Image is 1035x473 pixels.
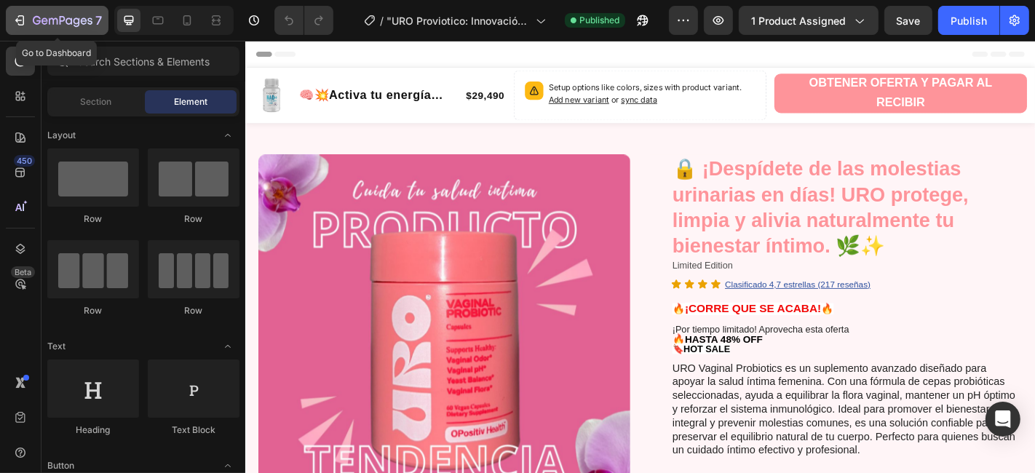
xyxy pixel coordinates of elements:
p: URO Vaginal Probiotics es un suplemento avanzado diseñado para apoyar la salud íntima femenina. C... [472,355,857,461]
span: Element [174,95,207,108]
button: Publish [938,6,999,35]
span: "URO Proviotico: Innovación en Salud Urinaria y Digestiva" [386,13,530,28]
p: Setup options like colors, sizes with product variant. [336,45,564,73]
div: 450 [14,155,35,167]
button: 1 product assigned [739,6,879,35]
button: Save [884,6,932,35]
span: Toggle open [216,124,239,147]
div: Beta [11,266,35,278]
p: 7 [95,12,102,29]
span: Limited Edition [472,242,539,254]
div: Row [148,212,239,226]
div: Open Intercom Messenger [986,402,1020,437]
span: Text [47,340,66,353]
span: 🔖 [472,335,536,346]
div: Text Block [148,424,239,437]
div: Row [148,304,239,317]
h1: 🔒 ¡Despídete de las molestias urinarias en días! URO protege, limpia y alivia naturalmente tu bie... [471,126,859,242]
strong: 🔥HASTA 48% OFF [472,324,572,336]
button: <p><span style="color:#FFFFFF;font-size:18px;"><strong>OBTENER OFERTA Y PAGAR AL RECIBIR</strong>... [585,36,865,80]
span: Add new variant [336,60,402,71]
iframe: Design area [245,41,1035,473]
span: Save [897,15,921,27]
input: Search Sections & Elements [47,47,239,76]
strong: 🔥 [637,290,651,303]
span: Layout [47,129,76,142]
span: Published [579,14,619,27]
div: Heading [47,424,139,437]
strong: 🔥 [472,290,486,303]
span: / [380,13,384,28]
span: Button [47,459,74,472]
u: Clasificado 4,7 estrellas (217 reseñas) [531,264,691,275]
strong: OBTENER OFERTA Y PAGAR AL RECIBIR [624,39,826,76]
div: Row [47,304,139,317]
span: Toggle open [216,335,239,358]
span: or [402,60,456,71]
button: 7 [6,6,108,35]
div: Undo/Redo [274,6,333,35]
span: 1 product assigned [751,13,846,28]
span: ¡Por tiempo limitado! Aprovecha esta oferta [472,314,667,325]
span: sync data [416,60,456,71]
div: Publish [951,13,987,28]
strong: HOT SALE [485,335,536,346]
span: Section [81,95,112,108]
strong: ¡CORRE QUE SE ACABA! [486,290,637,303]
div: Row [47,212,139,226]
